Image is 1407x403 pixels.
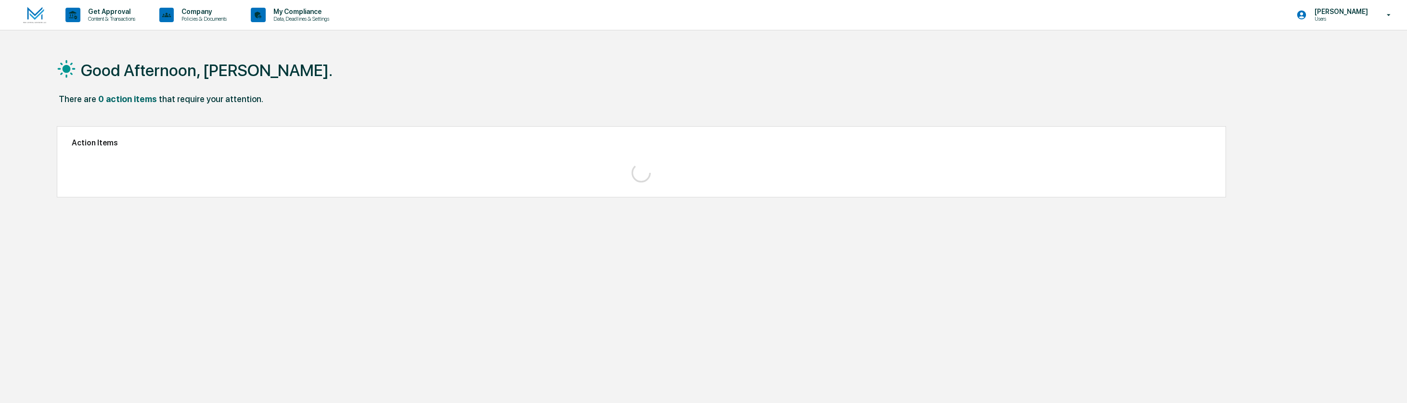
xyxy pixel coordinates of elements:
img: logo [23,7,46,24]
p: Users [1307,15,1373,22]
p: [PERSON_NAME] [1307,8,1373,15]
p: My Compliance [266,8,334,15]
p: Data, Deadlines & Settings [266,15,334,22]
h2: Action Items [72,138,1212,147]
p: Get Approval [80,8,140,15]
p: Policies & Documents [174,15,232,22]
p: Content & Transactions [80,15,140,22]
div: that require your attention. [159,94,263,104]
div: 0 action items [98,94,157,104]
p: Company [174,8,232,15]
div: There are [59,94,96,104]
h1: Good Afternoon, [PERSON_NAME]. [81,61,333,80]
